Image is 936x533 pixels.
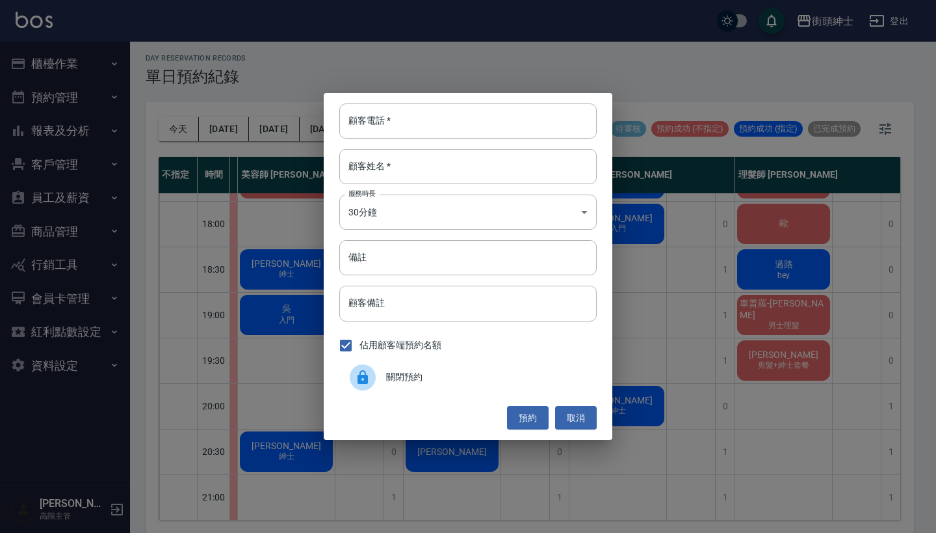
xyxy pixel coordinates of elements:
[339,359,597,396] div: 關閉預約
[386,370,586,384] span: 關閉預約
[359,338,441,352] span: 佔用顧客端預約名額
[507,406,549,430] button: 預約
[339,195,597,230] div: 30分鐘
[555,406,597,430] button: 取消
[348,189,376,198] label: 服務時長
